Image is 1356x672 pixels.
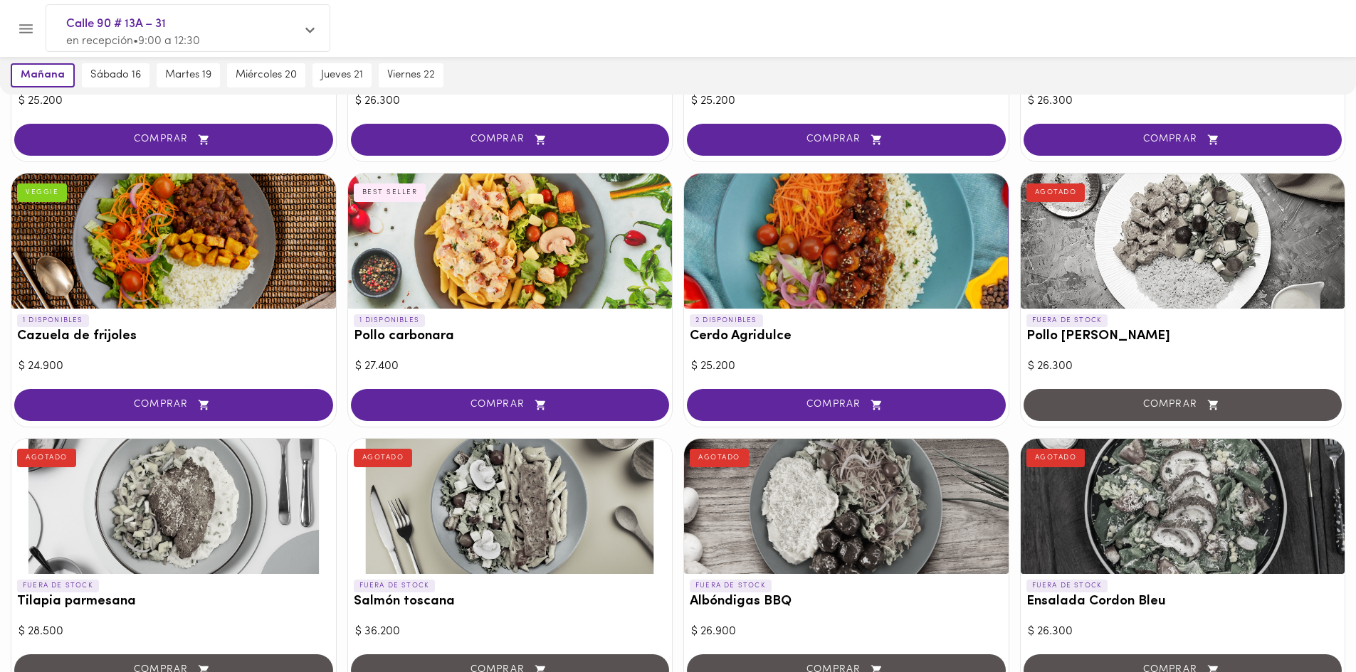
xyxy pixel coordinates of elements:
div: Ensalada Cordon Bleu [1021,439,1345,574]
button: jueves 21 [312,63,372,87]
h3: Salmón toscana [354,594,667,609]
div: $ 27.400 [355,358,666,375]
div: BEST SELLER [354,183,426,202]
span: COMPRAR [1041,134,1325,146]
h3: Pollo [PERSON_NAME] [1026,329,1340,344]
button: COMPRAR [351,124,670,156]
button: sábado 16 [82,63,149,87]
div: $ 26.900 [691,624,1002,640]
div: Pollo carbonara [348,174,673,309]
div: AGOTADO [354,449,413,467]
div: $ 25.200 [691,358,1002,375]
p: FUERA DE STOCK [1026,314,1108,327]
div: AGOTADO [1026,449,1086,467]
h3: Cerdo Agridulce [690,329,1003,344]
div: Cerdo Agridulce [684,174,1009,309]
h3: Ensalada Cordon Bleu [1026,594,1340,609]
div: Pollo Tikka Massala [1021,174,1345,309]
div: $ 36.200 [355,624,666,640]
div: Salmón toscana [348,439,673,574]
span: mañana [21,69,65,82]
p: 1 DISPONIBLES [17,314,89,327]
span: miércoles 20 [236,69,297,82]
button: COMPRAR [14,389,333,421]
div: AGOTADO [690,449,749,467]
button: Menu [9,11,43,46]
div: $ 26.300 [355,93,666,110]
span: COMPRAR [369,399,652,411]
span: Calle 90 # 13A – 31 [66,15,295,33]
p: FUERA DE STOCK [17,580,99,592]
button: viernes 22 [379,63,443,87]
div: VEGGIE [17,183,67,202]
div: Cazuela de frijoles [11,174,336,309]
button: miércoles 20 [227,63,305,87]
p: FUERA DE STOCK [354,580,436,592]
span: en recepción • 9:00 a 12:30 [66,36,200,47]
div: $ 25.200 [19,93,329,110]
h3: Tilapia parmesana [17,594,330,609]
span: COMPRAR [705,399,988,411]
button: COMPRAR [687,389,1006,421]
span: sábado 16 [90,69,141,82]
button: martes 19 [157,63,220,87]
span: COMPRAR [705,134,988,146]
span: martes 19 [165,69,211,82]
div: AGOTADO [1026,183,1086,202]
button: COMPRAR [687,124,1006,156]
div: Tilapia parmesana [11,439,336,574]
span: COMPRAR [32,134,315,146]
div: $ 26.300 [1028,93,1338,110]
p: FUERA DE STOCK [690,580,772,592]
div: $ 26.300 [1028,358,1338,375]
button: COMPRAR [14,124,333,156]
span: jueves 21 [321,69,363,82]
h3: Cazuela de frijoles [17,329,330,344]
h3: Pollo carbonara [354,329,667,344]
span: COMPRAR [32,399,315,411]
div: $ 26.300 [1028,624,1338,640]
span: COMPRAR [369,134,652,146]
button: COMPRAR [351,389,670,421]
iframe: Messagebird Livechat Widget [1273,590,1342,658]
div: $ 25.200 [691,93,1002,110]
span: viernes 22 [387,69,435,82]
div: $ 24.900 [19,358,329,375]
div: Albóndigas BBQ [684,439,1009,574]
div: $ 28.500 [19,624,329,640]
h3: Albóndigas BBQ [690,594,1003,609]
button: COMPRAR [1024,124,1342,156]
p: 2 DISPONIBLES [690,314,763,327]
div: AGOTADO [17,449,76,467]
p: 1 DISPONIBLES [354,314,426,327]
p: FUERA DE STOCK [1026,580,1108,592]
button: mañana [11,63,75,87]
